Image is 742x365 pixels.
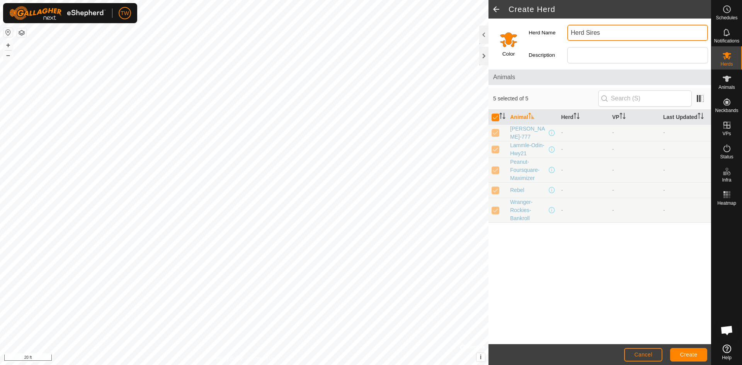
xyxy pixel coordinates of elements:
a: Privacy Policy [214,355,243,362]
button: Reset Map [3,28,13,37]
span: Lammle-Odin-Hwy21 [510,141,547,158]
span: - [663,167,665,173]
app-display-virtual-paddock-transition: - [612,187,614,193]
app-display-virtual-paddock-transition: - [612,146,614,152]
p-sorticon: Activate to sort [528,114,534,120]
label: Color [502,50,515,58]
label: Description [529,47,567,63]
a: Help [711,341,742,363]
button: Create [670,348,707,362]
span: 5 selected of 5 [493,95,598,103]
button: Cancel [624,348,662,362]
span: - [663,187,665,193]
img: Gallagher Logo [9,6,106,20]
span: - [663,146,665,152]
div: - [561,145,606,153]
a: Contact Us [252,355,275,362]
span: - [663,129,665,136]
span: Help [722,355,732,360]
span: Cancel [634,351,652,358]
span: [PERSON_NAME]-777 [510,125,547,141]
span: Wranger-Rockies-Bankroll [510,198,547,222]
div: Open chat [715,319,739,342]
span: TW [121,9,129,17]
app-display-virtual-paddock-transition: - [612,207,614,213]
button: i [477,353,485,362]
span: Schedules [716,15,737,20]
button: Map Layers [17,28,26,37]
span: Infra [722,178,731,182]
button: – [3,51,13,60]
p-sorticon: Activate to sort [574,114,580,120]
span: - [663,207,665,213]
span: i [480,354,482,360]
span: Notifications [714,39,739,43]
th: Animal [507,110,558,125]
span: Status [720,154,733,159]
div: - [561,166,606,174]
span: Herds [720,62,733,66]
th: Herd [558,110,609,125]
span: Animals [493,73,706,82]
button: + [3,41,13,50]
span: Neckbands [715,108,738,113]
input: Search (S) [598,90,692,107]
span: Heatmap [717,201,736,205]
span: VPs [722,131,731,136]
div: - [561,206,606,214]
th: Last Updated [660,110,711,125]
app-display-virtual-paddock-transition: - [612,129,614,136]
div: - [561,186,606,194]
p-sorticon: Activate to sort [619,114,626,120]
span: Rebel [510,186,524,194]
h2: Create Herd [509,5,711,14]
p-sorticon: Activate to sort [499,114,505,120]
label: Herd Name [529,25,567,41]
app-display-virtual-paddock-transition: - [612,167,614,173]
div: - [561,129,606,137]
p-sorticon: Activate to sort [698,114,704,120]
span: Create [680,351,698,358]
span: Animals [718,85,735,90]
span: Peanut-Foursquare-Maximizer [510,158,547,182]
th: VP [609,110,660,125]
